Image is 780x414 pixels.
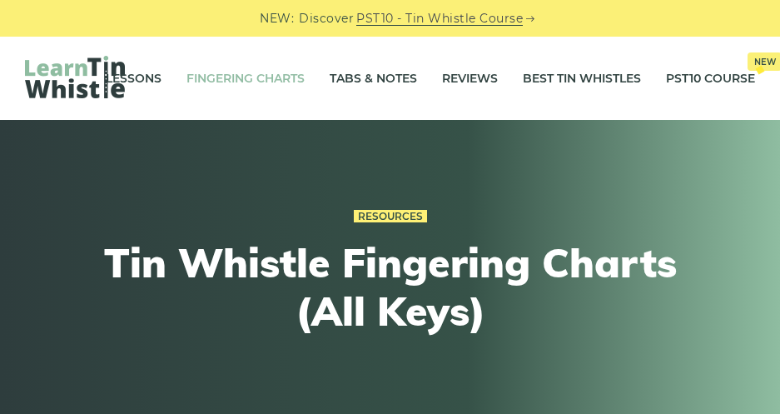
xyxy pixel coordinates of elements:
img: LearnTinWhistle.com [25,56,125,98]
a: Reviews [442,57,498,99]
a: Lessons [106,57,161,99]
a: Tabs & Notes [330,57,417,99]
a: Fingering Charts [186,57,305,99]
h1: Tin Whistle Fingering Charts (All Keys) [84,239,697,335]
a: PST10 CourseNew [666,57,755,99]
a: Resources [354,210,427,223]
a: Best Tin Whistles [523,57,641,99]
